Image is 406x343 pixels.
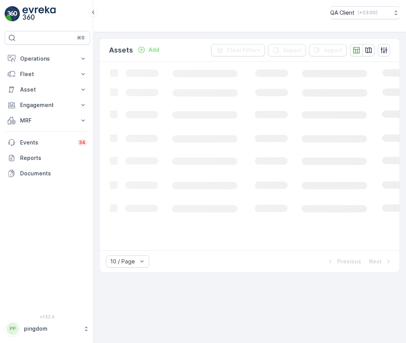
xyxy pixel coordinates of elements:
[283,46,301,54] p: Export
[5,314,90,319] span: v 1.52.0
[330,9,355,17] p: QA Client
[326,257,362,266] button: Previous
[324,46,342,54] p: Import
[5,166,90,181] a: Documents
[135,45,162,54] button: Add
[5,51,90,66] button: Operations
[358,10,377,16] p: ( +03:00 )
[20,170,87,177] p: Documents
[5,6,20,22] img: logo
[5,135,90,150] a: Events34
[227,46,260,54] p: Clear Filters
[369,258,382,265] p: Next
[77,35,85,41] p: ⌘B
[5,82,90,97] button: Asset
[20,86,75,93] p: Asset
[20,101,75,109] p: Engagement
[24,325,79,333] p: pingdom
[211,44,265,56] button: Clear Filters
[109,45,133,56] p: Assets
[79,139,85,146] p: 34
[309,44,347,56] button: Import
[7,323,19,335] div: PP
[20,139,73,146] p: Events
[330,6,400,19] button: QA Client(+03:00)
[5,97,90,113] button: Engagement
[5,66,90,82] button: Fleet
[368,257,393,266] button: Next
[5,321,90,337] button: PPpingdom
[148,46,159,54] p: Add
[337,258,361,265] p: Previous
[268,44,306,56] button: Export
[20,154,87,162] p: Reports
[20,55,75,63] p: Operations
[22,6,56,22] img: logo_light-DOdMpM7g.png
[20,70,75,78] p: Fleet
[20,117,75,124] p: MRF
[5,150,90,166] a: Reports
[5,113,90,128] button: MRF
